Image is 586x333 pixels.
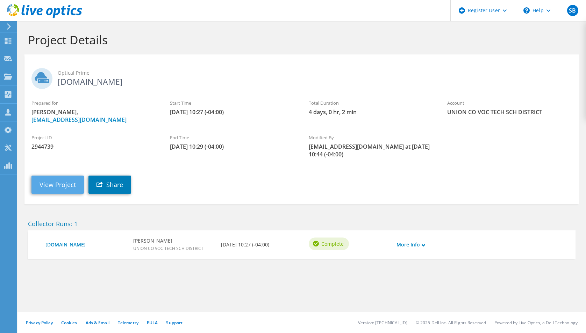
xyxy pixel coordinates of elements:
[523,7,530,14] svg: \n
[31,176,84,194] a: View Project
[309,143,433,158] span: [EMAIL_ADDRESS][DOMAIN_NAME] at [DATE] 10:44 (-04:00)
[309,134,433,141] label: Modified By
[170,99,294,106] label: Start Time
[221,241,269,249] b: [DATE] 10:27 (-04:00)
[133,245,203,251] span: UNION CO VOC TECH SCH DISTRICT
[170,108,294,116] span: [DATE] 10:27 (-04:00)
[567,5,578,16] span: SB
[28,220,576,228] h2: Collector Runs: 1
[358,320,407,326] li: Version: [TECHNICAL_ID]
[416,320,486,326] li: © 2025 Dell Inc. All Rights Reserved
[170,143,294,150] span: [DATE] 10:29 (-04:00)
[447,108,572,116] span: UNION CO VOC TECH SCH DISTRICT
[31,134,156,141] label: Project ID
[396,241,425,249] a: More Info
[58,69,572,77] span: Optical Prime
[31,68,572,86] h2: [DOMAIN_NAME]
[28,32,572,47] h1: Project Details
[31,116,127,124] a: [EMAIL_ADDRESS][DOMAIN_NAME]
[118,320,138,326] a: Telemetry
[31,99,156,106] label: Prepared for
[170,134,294,141] label: End Time
[31,143,156,150] span: 2944739
[147,320,158,326] a: EULA
[321,240,344,247] span: Complete
[45,241,126,249] a: [DOMAIN_NAME]
[31,108,156,124] span: [PERSON_NAME],
[447,99,572,106] label: Account
[88,176,131,194] a: Share
[494,320,578,326] li: Powered by Live Optics, a Dell Technology
[61,320,77,326] a: Cookies
[309,99,433,106] label: Total Duration
[86,320,109,326] a: Ads & Email
[166,320,183,326] a: Support
[309,108,433,116] span: 4 days, 0 hr, 2 min
[26,320,53,326] a: Privacy Policy
[133,237,203,245] b: [PERSON_NAME]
